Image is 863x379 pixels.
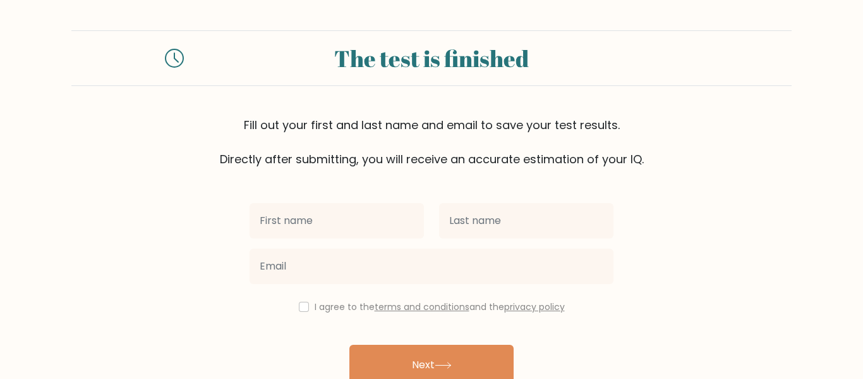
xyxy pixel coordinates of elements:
[250,249,613,284] input: Email
[199,41,664,75] div: The test is finished
[71,116,792,168] div: Fill out your first and last name and email to save your test results. Directly after submitting,...
[504,301,565,313] a: privacy policy
[315,301,565,313] label: I agree to the and the
[439,203,613,239] input: Last name
[250,203,424,239] input: First name
[375,301,469,313] a: terms and conditions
